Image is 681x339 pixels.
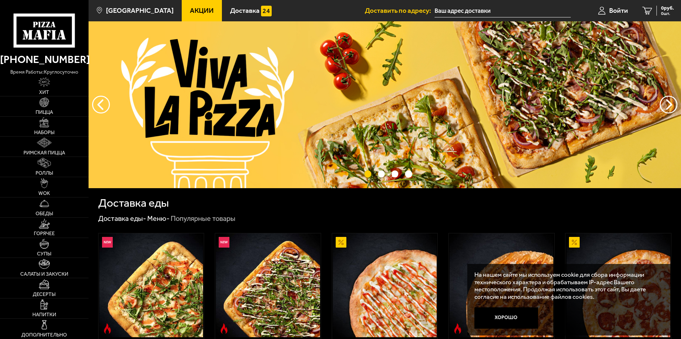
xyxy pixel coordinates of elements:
[38,191,50,196] span: WOK
[405,170,412,177] button: точки переключения
[32,312,56,317] span: Напитки
[36,171,53,176] span: Роллы
[565,233,671,337] a: АкционныйПепперони 25 см (толстое с сыром)
[36,211,53,216] span: Обеды
[147,214,170,223] a: Меню-
[660,96,677,113] button: предыдущий
[566,233,670,337] img: Пепперони 25 см (толстое с сыром)
[435,4,571,17] input: Ваш адрес доставки
[36,110,53,115] span: Пицца
[98,214,146,223] a: Доставка еды-
[39,90,49,95] span: Хит
[171,214,235,223] div: Популярные товары
[106,7,174,14] span: [GEOGRAPHIC_DATA]
[452,323,463,334] img: Острое блюдо
[661,6,674,11] span: 0 руб.
[34,231,55,236] span: Горячее
[99,233,203,337] img: Римская с креветками
[365,170,371,177] button: точки переключения
[21,333,67,338] span: Дополнительно
[20,272,68,277] span: Салаты и закуски
[99,233,204,337] a: НовинкаОстрое блюдоРимская с креветками
[92,96,110,113] button: следующий
[216,233,320,337] img: Римская с мясным ассорти
[37,251,51,256] span: Супы
[261,6,272,16] img: 15daf4d41897b9f0e9f617042186c801.svg
[219,323,229,334] img: Острое блюдо
[33,292,55,297] span: Десерты
[219,237,229,248] img: Новинка
[98,197,169,209] h1: Доставка еды
[449,233,554,337] a: Острое блюдоБиф чили 25 см (толстое с сыром)
[23,150,65,155] span: Римская пицца
[215,233,321,337] a: НовинкаОстрое блюдоРимская с мясным ассорти
[474,271,660,301] p: На нашем сайте мы используем cookie для сбора информации технического характера и обрабатываем IP...
[190,7,214,14] span: Акции
[569,237,580,248] img: Акционный
[378,170,385,177] button: точки переключения
[449,233,553,337] img: Биф чили 25 см (толстое с сыром)
[102,237,113,248] img: Новинка
[230,7,260,14] span: Доставка
[333,233,437,337] img: Аль-Шам 25 см (тонкое тесто)
[332,233,438,337] a: АкционныйАль-Шам 25 см (тонкое тесто)
[474,307,538,329] button: Хорошо
[336,237,346,248] img: Акционный
[661,11,674,16] span: 0 шт.
[365,7,435,14] span: Доставить по адресу:
[102,323,113,334] img: Острое блюдо
[34,130,54,135] span: Наборы
[609,7,628,14] span: Войти
[392,170,398,177] button: точки переключения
